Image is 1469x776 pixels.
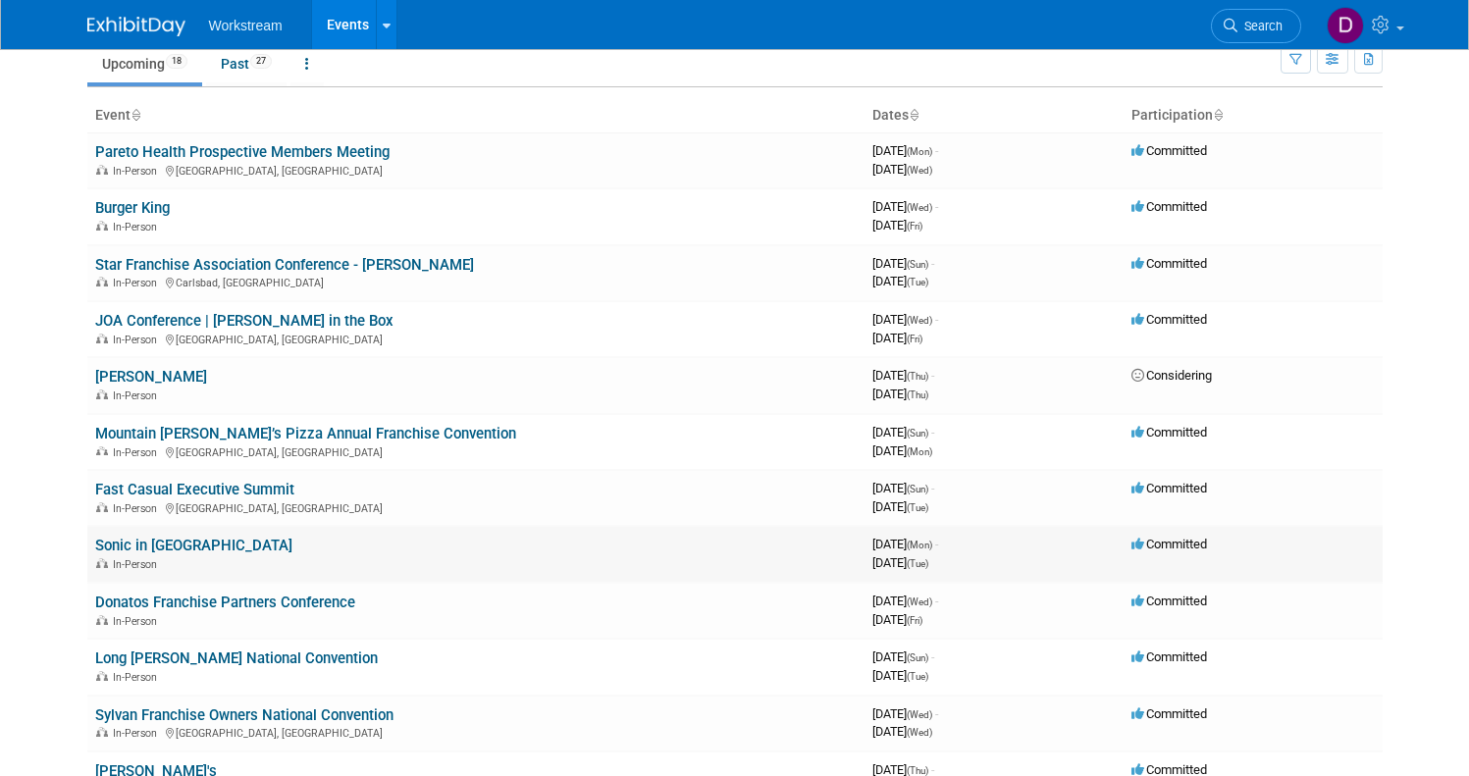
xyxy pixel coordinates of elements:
[95,199,170,217] a: Burger King
[96,558,108,568] img: In-Person Event
[872,425,934,440] span: [DATE]
[907,615,922,626] span: (Fri)
[1213,107,1223,123] a: Sort by Participation Type
[907,146,932,157] span: (Mon)
[872,612,922,627] span: [DATE]
[872,274,928,288] span: [DATE]
[1124,99,1383,132] th: Participation
[1131,199,1207,214] span: Committed
[907,671,928,682] span: (Tue)
[96,389,108,399] img: In-Person Event
[935,594,938,608] span: -
[1131,537,1207,551] span: Committed
[1327,7,1364,44] img: Dwight Smith
[96,615,108,625] img: In-Person Event
[872,706,938,721] span: [DATE]
[907,371,928,382] span: (Thu)
[872,368,934,383] span: [DATE]
[907,652,928,663] span: (Sun)
[113,221,163,233] span: In-Person
[96,277,108,286] img: In-Person Event
[907,315,932,326] span: (Wed)
[95,312,393,330] a: JOA Conference | [PERSON_NAME] in the Box
[907,540,932,550] span: (Mon)
[95,649,378,667] a: Long [PERSON_NAME] National Convention
[872,594,938,608] span: [DATE]
[96,502,108,512] img: In-Person Event
[935,199,938,214] span: -
[872,668,928,683] span: [DATE]
[95,331,857,346] div: [GEOGRAPHIC_DATA], [GEOGRAPHIC_DATA]
[872,724,932,739] span: [DATE]
[113,671,163,684] span: In-Person
[1131,368,1212,383] span: Considering
[907,389,928,400] span: (Thu)
[1237,19,1283,33] span: Search
[872,256,934,271] span: [DATE]
[872,387,928,401] span: [DATE]
[96,334,108,343] img: In-Person Event
[907,502,928,513] span: (Tue)
[95,443,857,459] div: [GEOGRAPHIC_DATA], [GEOGRAPHIC_DATA]
[1131,312,1207,327] span: Committed
[95,274,857,289] div: Carlsbad, [GEOGRAPHIC_DATA]
[95,706,393,724] a: Sylvan Franchise Owners National Convention
[96,165,108,175] img: In-Person Event
[907,277,928,287] span: (Tue)
[931,368,934,383] span: -
[872,331,922,345] span: [DATE]
[87,17,185,36] img: ExhibitDay
[113,727,163,740] span: In-Person
[935,706,938,721] span: -
[95,594,355,611] a: Donatos Franchise Partners Conference
[931,649,934,664] span: -
[909,107,918,123] a: Sort by Start Date
[113,165,163,178] span: In-Person
[931,256,934,271] span: -
[1211,9,1301,43] a: Search
[95,162,857,178] div: [GEOGRAPHIC_DATA], [GEOGRAPHIC_DATA]
[113,446,163,459] span: In-Person
[1131,256,1207,271] span: Committed
[96,671,108,681] img: In-Person Event
[931,425,934,440] span: -
[87,99,865,132] th: Event
[907,709,932,720] span: (Wed)
[131,107,140,123] a: Sort by Event Name
[250,54,272,69] span: 27
[95,143,390,161] a: Pareto Health Prospective Members Meeting
[872,162,932,177] span: [DATE]
[907,765,928,776] span: (Thu)
[95,537,292,554] a: Sonic in [GEOGRAPHIC_DATA]
[113,558,163,571] span: In-Person
[95,724,857,740] div: [GEOGRAPHIC_DATA], [GEOGRAPHIC_DATA]
[872,499,928,514] span: [DATE]
[96,727,108,737] img: In-Person Event
[113,389,163,402] span: In-Person
[907,484,928,494] span: (Sun)
[96,221,108,231] img: In-Person Event
[935,143,938,158] span: -
[1131,594,1207,608] span: Committed
[95,499,857,515] div: [GEOGRAPHIC_DATA], [GEOGRAPHIC_DATA]
[907,202,932,213] span: (Wed)
[872,649,934,664] span: [DATE]
[872,143,938,158] span: [DATE]
[166,54,187,69] span: 18
[1131,706,1207,721] span: Committed
[907,165,932,176] span: (Wed)
[113,502,163,515] span: In-Person
[95,256,474,274] a: Star Franchise Association Conference - [PERSON_NAME]
[96,446,108,456] img: In-Person Event
[907,446,932,457] span: (Mon)
[113,615,163,628] span: In-Person
[209,18,283,33] span: Workstream
[113,334,163,346] span: In-Person
[206,45,287,82] a: Past27
[872,312,938,327] span: [DATE]
[872,537,938,551] span: [DATE]
[907,259,928,270] span: (Sun)
[872,481,934,495] span: [DATE]
[907,221,922,232] span: (Fri)
[872,218,922,233] span: [DATE]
